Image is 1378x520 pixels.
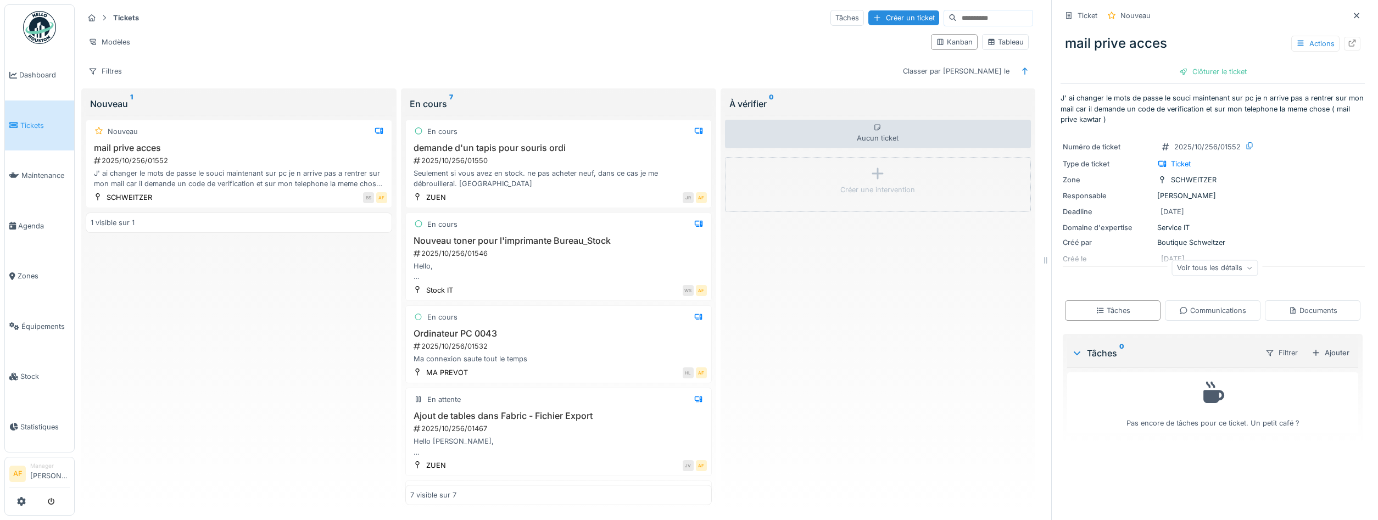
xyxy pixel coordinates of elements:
[130,97,133,110] sup: 1
[725,120,1031,148] div: Aucun ticket
[410,143,707,153] h3: demande d'un tapis pour souris ordi
[5,50,74,100] a: Dashboard
[9,462,70,488] a: AF Manager[PERSON_NAME]
[1063,222,1363,233] div: Service IT
[1179,305,1246,316] div: Communications
[5,402,74,452] a: Statistiques
[696,367,707,378] div: AF
[426,460,446,471] div: ZUEN
[987,37,1024,47] div: Tableau
[18,271,70,281] span: Zones
[427,126,458,137] div: En cours
[1063,159,1153,169] div: Type de ticket
[936,37,973,47] div: Kanban
[410,236,707,246] h3: Nouveau toner pour l'imprimante Bureau_Stock
[1074,377,1351,428] div: Pas encore de tâches pour ce ticket. Un petit café ?
[90,97,388,110] div: Nouveau
[729,97,1027,110] div: À vérifier
[1063,191,1363,201] div: [PERSON_NAME]
[412,423,707,434] div: 2025/10/256/01467
[1260,345,1303,361] div: Filtrer
[683,367,694,378] div: HL
[83,63,127,79] div: Filtres
[410,168,707,189] div: Seulement si vous avez en stock. ne pas acheter neuf, dans ce cas je me débrouillerai. [GEOGRAPHI...
[410,97,707,110] div: En cours
[363,192,374,203] div: BS
[1161,206,1184,217] div: [DATE]
[93,155,387,166] div: 2025/10/256/01552
[9,466,26,482] li: AF
[5,351,74,402] a: Stock
[5,201,74,251] a: Agenda
[1078,10,1097,21] div: Ticket
[1063,237,1363,248] div: Boutique Schweitzer
[91,168,387,189] div: J' ai changer le mots de passe le souci maintenant sur pc je n arrive pas a rentrer sur mon mail ...
[1119,346,1124,360] sup: 0
[696,285,707,296] div: AF
[1174,142,1241,152] div: 2025/10/256/01552
[21,321,70,332] span: Équipements
[1171,175,1217,185] div: SCHWEITZER
[1171,159,1191,169] div: Ticket
[5,150,74,201] a: Maintenance
[410,261,707,282] div: Hello, j'ai reçu un pop up pour me dire que le toner d'encre de l'imprimante Bureau_Stock est pre...
[412,248,707,259] div: 2025/10/256/01546
[410,354,707,364] div: Ma connexion saute tout le temps
[83,34,135,50] div: Modèles
[20,371,70,382] span: Stock
[683,192,694,203] div: JR
[426,285,453,295] div: Stock IT
[1307,345,1354,360] div: Ajouter
[696,460,707,471] div: AF
[20,422,70,432] span: Statistiques
[1120,10,1151,21] div: Nouveau
[427,394,461,405] div: En attente
[683,460,694,471] div: JV
[426,192,446,203] div: ZUEN
[21,170,70,181] span: Maintenance
[868,10,939,25] div: Créer un ticket
[19,70,70,80] span: Dashboard
[1061,93,1365,125] p: J' ai changer le mots de passe le souci maintenant sur pc je n arrive pas a rentrer sur mon mail ...
[427,219,458,230] div: En cours
[410,436,707,457] div: Hello [PERSON_NAME], Normalement, ca devrait être les dernières grosses tables pour mon scope à m...
[840,184,915,195] div: Créer une intervention
[1063,142,1153,152] div: Numéro de ticket
[1096,305,1130,316] div: Tâches
[20,120,70,131] span: Tickets
[410,328,707,339] h3: Ordinateur PC 0043
[1063,206,1153,217] div: Deadline
[1063,222,1153,233] div: Domaine d'expertise
[449,97,453,110] sup: 7
[91,143,387,153] h3: mail prive acces
[426,367,468,378] div: MA PREVOT
[1063,175,1153,185] div: Zone
[376,192,387,203] div: AF
[830,10,864,26] div: Tâches
[5,251,74,301] a: Zones
[23,11,56,44] img: Badge_color-CXgf-gQk.svg
[1061,29,1365,58] div: mail prive acces
[1288,305,1337,316] div: Documents
[5,100,74,151] a: Tickets
[1175,64,1251,79] div: Clôturer le ticket
[696,192,707,203] div: AF
[5,301,74,352] a: Équipements
[410,490,456,500] div: 7 visible sur 7
[30,462,70,485] li: [PERSON_NAME]
[412,155,707,166] div: 2025/10/256/01550
[1063,191,1153,201] div: Responsable
[769,97,774,110] sup: 0
[18,221,70,231] span: Agenda
[1291,36,1340,52] div: Actions
[91,217,135,228] div: 1 visible sur 1
[1063,237,1153,248] div: Créé par
[1172,260,1258,276] div: Voir tous les détails
[898,63,1014,79] div: Classer par [PERSON_NAME] le
[1072,346,1256,360] div: Tâches
[30,462,70,470] div: Manager
[107,192,152,203] div: SCHWEITZER
[109,13,143,23] strong: Tickets
[683,285,694,296] div: WS
[412,341,707,351] div: 2025/10/256/01532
